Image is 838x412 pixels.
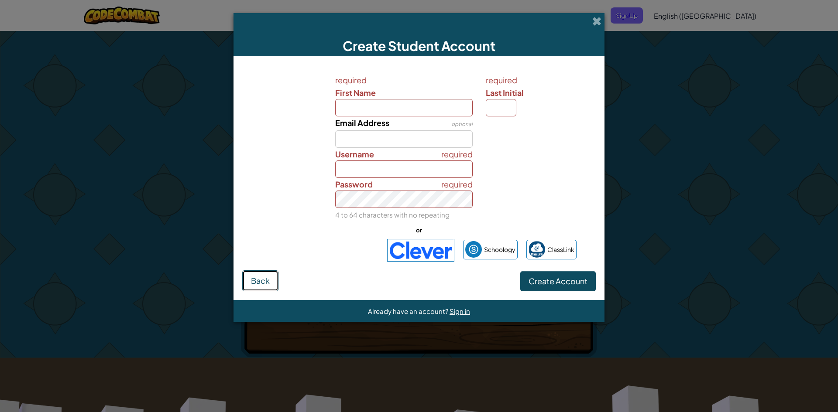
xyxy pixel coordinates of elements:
span: required [486,74,594,86]
span: required [335,74,473,86]
span: required [441,178,473,191]
span: First Name [335,88,376,98]
span: Schoology [484,243,515,256]
img: clever-logo-blue.png [387,239,454,262]
span: Already have an account? [368,307,450,315]
span: Password [335,179,373,189]
span: Username [335,149,374,159]
span: Email Address [335,118,389,128]
iframe: ปุ่มลงชื่อเข้าใช้ด้วย Google [257,241,383,260]
a: Sign in [450,307,470,315]
span: Back [251,276,270,286]
button: Back [242,270,278,291]
span: or [412,224,426,236]
img: schoology.png [465,241,482,258]
img: classlink-logo-small.png [529,241,545,258]
small: 4 to 64 characters with no repeating [335,211,450,219]
button: Create Account [520,271,596,291]
span: ClassLink [547,243,574,256]
span: Create Account [529,276,587,286]
span: Create Student Account [343,37,495,54]
span: optional [451,121,473,127]
span: Last Initial [486,88,524,98]
span: required [441,148,473,160]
